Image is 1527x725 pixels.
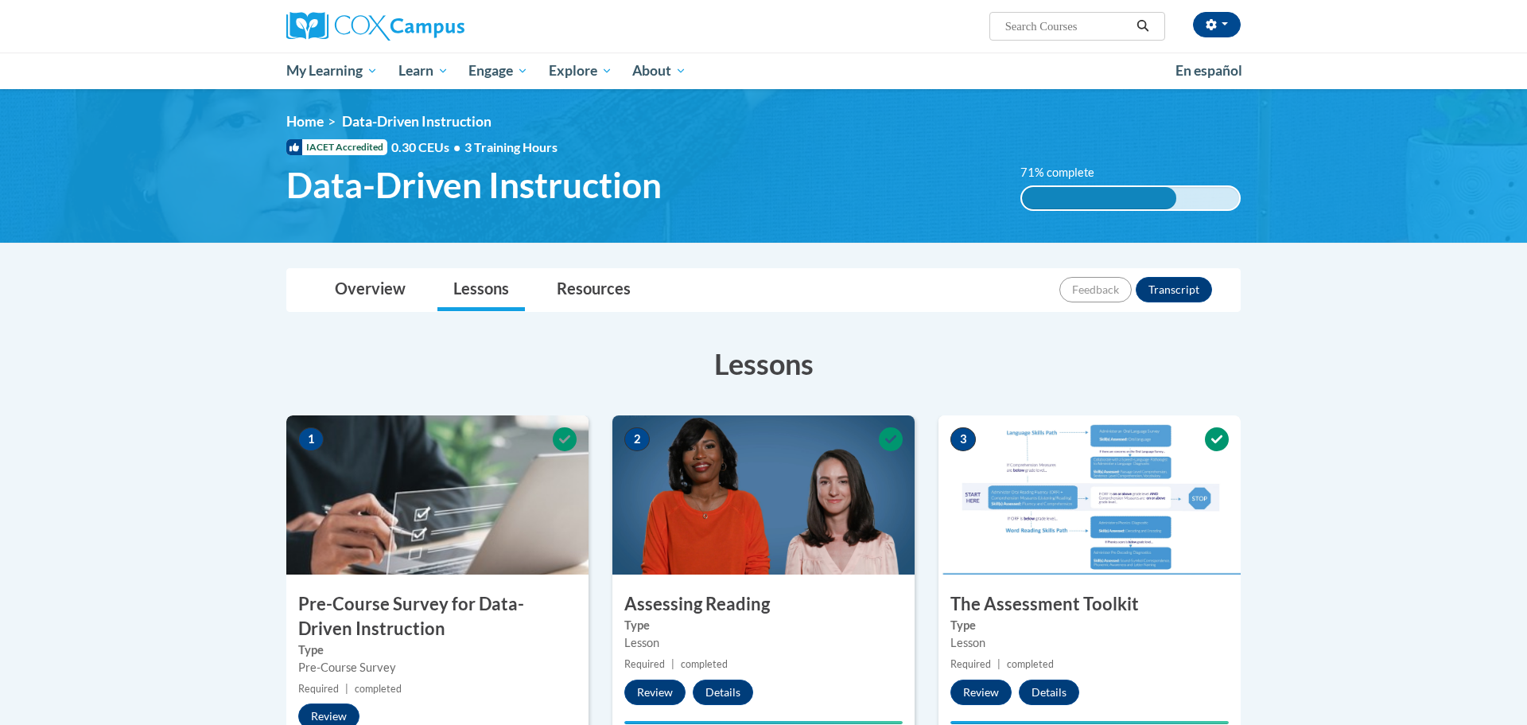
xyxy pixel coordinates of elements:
span: My Learning [286,61,378,80]
a: Engage [458,53,538,89]
span: | [997,658,1001,670]
span: Required [298,683,339,695]
span: | [345,683,348,695]
input: Search Courses [1004,17,1131,36]
a: Lessons [437,269,525,311]
div: Main menu [262,53,1265,89]
img: Cox Campus [286,12,464,41]
a: Learn [388,53,459,89]
span: Learn [398,61,449,80]
h3: Assessing Reading [612,592,915,617]
span: 0.30 CEUs [391,138,464,156]
span: 3 [950,427,976,451]
a: Overview [319,269,422,311]
button: Review [624,680,686,705]
span: Required [950,658,991,670]
button: Details [1019,680,1079,705]
a: About [623,53,697,89]
div: 71% complete [1022,187,1176,209]
div: Your progress [950,721,1229,724]
div: Your progress [624,721,903,724]
button: Account Settings [1193,12,1241,37]
label: Type [950,617,1229,634]
img: Course Image [286,415,589,575]
button: Transcript [1136,277,1212,302]
div: Lesson [624,634,903,652]
span: 3 Training Hours [464,139,558,154]
label: Type [298,641,577,659]
span: 1 [298,427,324,451]
h3: Pre-Course Survey for Data-Driven Instruction [286,592,589,641]
span: About [632,61,686,80]
h3: Lessons [286,344,1241,384]
div: Pre-Course Survey [298,659,577,676]
img: Course Image [938,415,1241,575]
span: Explore [549,61,612,80]
span: Data-Driven Instruction [342,113,492,130]
span: Data-Driven Instruction [286,164,662,206]
span: Engage [468,61,528,80]
a: Resources [541,269,647,311]
button: Feedback [1059,277,1132,302]
span: completed [1007,658,1054,670]
label: Type [624,617,903,634]
label: 71% complete [1020,164,1112,181]
span: | [671,658,674,670]
a: Home [286,113,324,130]
a: My Learning [276,53,388,89]
button: Review [950,680,1012,705]
span: • [453,139,460,154]
span: Required [624,658,665,670]
span: 2 [624,427,650,451]
a: En español [1165,54,1253,88]
a: Explore [538,53,623,89]
div: Lesson [950,634,1229,652]
h3: The Assessment Toolkit [938,592,1241,617]
button: Details [693,680,753,705]
img: Course Image [612,415,915,575]
span: IACET Accredited [286,139,387,155]
span: completed [681,658,728,670]
span: completed [355,683,402,695]
span: En español [1175,62,1242,79]
a: Cox Campus [286,12,589,41]
button: Search [1131,17,1155,36]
